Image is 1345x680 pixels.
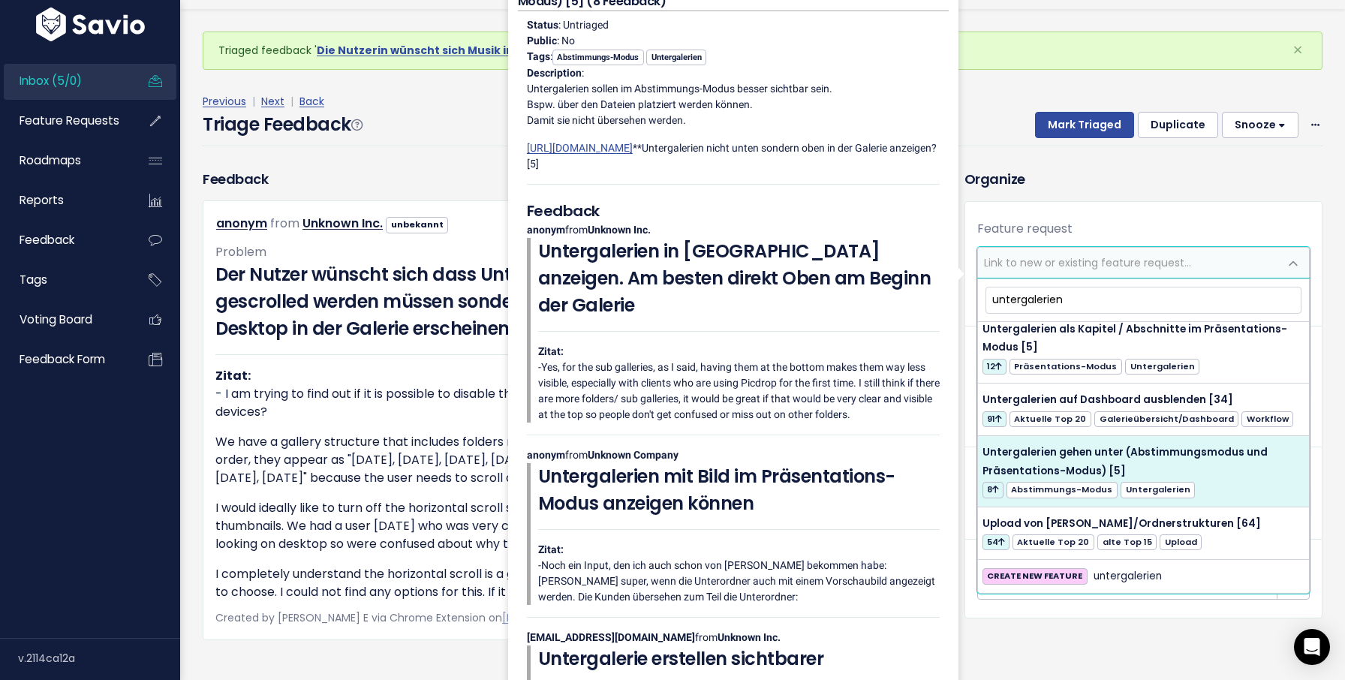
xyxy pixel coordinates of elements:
span: from [270,215,299,232]
a: Feedback [4,223,125,257]
p: I would ideally like to turn off the horizontal scroll so that the sub galleries all display as t... [215,499,904,553]
span: Präsentations-Modus [1010,359,1122,375]
h3: Untergalerien mit Bild im Präsentations-Modus anzeigen können [538,463,940,517]
strong: Description [527,67,582,79]
span: Upload von [PERSON_NAME]/Ordnerstrukturen [64] [982,516,1261,531]
h3: Der Nutzer wünscht sich dass Untergalerien auf Mobile nicht seitwärts gescrolled werden müssen so... [215,261,904,342]
span: alte Top 15 [1097,534,1157,550]
a: Roadmaps [4,143,125,178]
span: Link to new or existing feature request... [984,255,1191,270]
span: Untergalerien auf Dashboard ausblenden [34] [982,393,1233,407]
button: Duplicate [1138,112,1218,139]
button: Close [1277,32,1318,68]
button: Mark Triaged [1035,112,1134,139]
span: Reports [20,192,64,208]
p: -Yes, for the sub galleries, as I said, having them at the bottom makes them way less visible, es... [538,344,940,423]
a: Back [299,94,324,109]
span: Untergalerien [1121,482,1195,498]
span: | [287,94,296,109]
span: Galerieübersicht/Dashboard [1094,411,1238,427]
span: 91 [982,411,1006,427]
div: Triaged feedback ' ' [203,32,1322,70]
span: Feedback form [20,351,105,367]
span: Feature Requests [20,113,119,128]
span: Upload [1160,534,1202,550]
strong: anonym [527,449,565,461]
span: × [1292,38,1303,62]
span: Aktuelle Top 20 [1013,534,1094,550]
h3: Untergalerie erstellen sichtbarer [538,645,940,672]
a: Previous [203,94,246,109]
h3: Organize [964,169,1322,189]
strong: Unknown Inc. [588,224,651,236]
a: Inbox (5/0) [4,64,125,98]
strong: Zitat: [215,367,251,384]
strong: Tags [527,50,550,62]
a: Die Nutzerin wünscht sich Musik in den Galerien die sie verschickt, mit denen sie die Galerien unte… [317,43,888,58]
a: Voting Board [4,302,125,337]
span: Abstimmungs-Modus [1006,482,1118,498]
span: Created by [PERSON_NAME] E via Chrome Extension on | [215,610,699,625]
h4: Triage Feedback [203,111,362,138]
span: Tags [20,272,47,287]
span: Untergalerien als Kapitel / Abschnitte im Präsentations-Modus [5] [982,322,1287,354]
span: Roadmaps [20,152,81,168]
p: -Noch ein Input, den ich auch schon von [PERSON_NAME] bekommen habe: [PERSON_NAME] super, wenn di... [538,542,940,605]
a: Reports [4,183,125,218]
span: | [249,94,258,109]
span: Untergalerien [1125,359,1199,375]
label: Feature request [977,220,1073,238]
strong: Status [527,19,558,31]
p: Untergalerien sollen im Abstimmungs-Modus besser sichtbar sein. Bspw. über den Dateien platziert ... [527,81,940,128]
strong: anonym [527,224,565,236]
span: untergalerien [1094,567,1162,585]
span: Abstimmungs-Modus [552,50,644,65]
div: Open Intercom Messenger [1294,629,1330,665]
a: [DATE] 5:57 p.m. [502,610,587,625]
p: We have a gallery structure that includes folders named after days of the week. As they have to b... [215,433,904,487]
a: Feedback form [4,342,125,377]
strong: Unknown Company [588,449,679,461]
button: Snooze [1222,112,1298,139]
h3: Feedback [203,169,268,189]
span: Feedback [20,232,74,248]
strong: CREATE NEW FEATURE [987,570,1082,582]
span: 54 [982,534,1010,550]
strong: Zitat: [538,543,564,555]
span: Untergalerien [646,50,706,65]
div: v.2114ca12a [18,639,180,678]
span: Untergalerien gehen unter (Abstimmungsmodus und Präsentations-Modus) [5] [982,445,1268,477]
strong: Public [527,35,557,47]
strong: unbekannt [391,218,444,230]
strong: [EMAIL_ADDRESS][DOMAIN_NAME] [527,631,695,643]
p: I completely understand the horizontal scroll is a good feature in some cases, but for us it woul... [215,565,904,601]
p: **Untergalerien nicht unten sondern oben in der Galerie anzeigen? [5] [527,140,940,172]
span: Aktuelle Top 20 [1010,411,1091,427]
span: Problem [215,243,266,260]
a: [URL][DOMAIN_NAME] [527,142,633,154]
img: logo-white.9d6f32f41409.svg [32,8,149,41]
strong: Zitat: [538,345,564,357]
span: Inbox (5/0) [20,73,82,89]
strong: Unknown Inc. [718,631,781,643]
h3: Untergalerien in [GEOGRAPHIC_DATA] anzeigen. Am besten direkt Oben am Beginn der Galerie [538,238,940,319]
a: Next [261,94,284,109]
p: - I am trying to find out if it is possible to disable the horizontal scroll feature for browsing... [215,367,904,421]
a: Tags [4,263,125,297]
span: Voting Board [20,311,92,327]
span: 12 [982,359,1006,375]
span: 8 [982,482,1003,498]
span: Workflow [1241,411,1293,427]
a: anonym [216,215,267,232]
a: Unknown Inc. [302,215,383,232]
a: Feature Requests [4,104,125,138]
h5: Feedback [527,200,940,222]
